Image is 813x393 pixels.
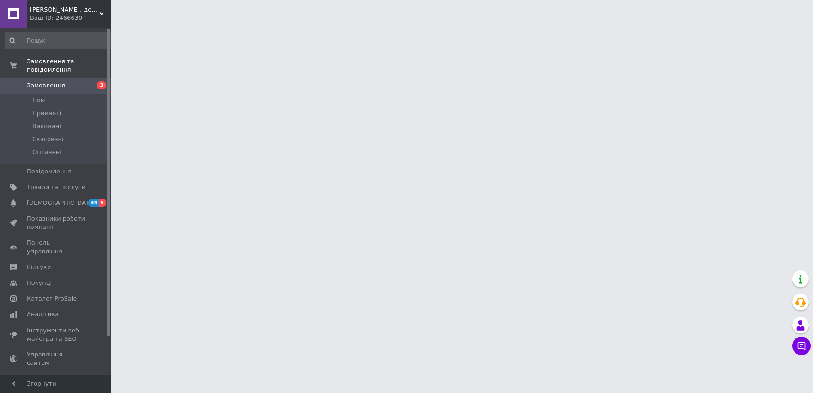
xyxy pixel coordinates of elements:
[30,6,99,14] span: Маркет клінінгу, детейлінгу, автомийки
[88,199,99,207] span: 39
[27,239,85,255] span: Панель управління
[27,167,72,176] span: Повідомлення
[99,199,106,207] span: 5
[30,14,111,22] div: Ваш ID: 2466630
[32,148,61,156] span: Оплачені
[27,81,65,90] span: Замовлення
[32,135,64,143] span: Скасовані
[5,32,114,49] input: Пошук
[27,199,95,207] span: [DEMOGRAPHIC_DATA]
[27,215,85,231] span: Показники роботи компанії
[792,337,811,355] button: Чат з покупцем
[32,109,61,117] span: Прийняті
[27,57,111,74] span: Замовлення та повідомлення
[27,326,85,343] span: Інструменти веб-майстра та SEO
[27,350,85,367] span: Управління сайтом
[97,81,106,89] span: 3
[27,279,52,287] span: Покупці
[27,310,59,319] span: Аналітика
[27,295,77,303] span: Каталог ProSale
[32,96,46,104] span: Нові
[27,183,85,191] span: Товари та послуги
[32,122,61,130] span: Виконані
[27,263,51,271] span: Відгуки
